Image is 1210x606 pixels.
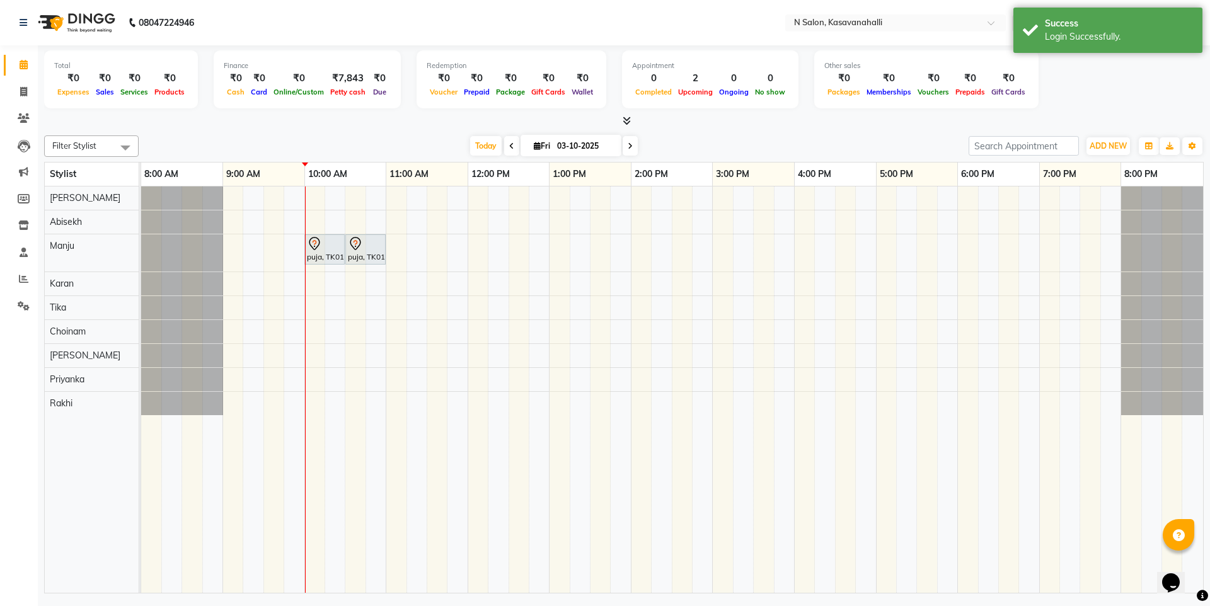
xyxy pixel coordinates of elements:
input: 2025-10-03 [553,137,616,156]
a: 8:00 PM [1121,165,1161,183]
div: Total [54,60,188,71]
div: Finance [224,60,391,71]
span: Abisekh [50,216,82,227]
a: 6:00 PM [958,165,998,183]
div: ₹0 [952,71,988,86]
a: 7:00 PM [1040,165,1080,183]
span: Wallet [568,88,596,96]
span: Petty cash [327,88,369,96]
span: Filter Stylist [52,140,96,151]
div: ₹0 [461,71,493,86]
div: 0 [716,71,752,86]
a: 12:00 PM [468,165,513,183]
div: ₹7,843 [327,71,369,86]
div: ₹0 [248,71,270,86]
img: logo [32,5,118,40]
div: puja, TK01, 10:30 AM-11:00 AM, Men Hair Cut Basic [347,236,384,263]
a: 2:00 PM [631,165,671,183]
button: ADD NEW [1086,137,1130,155]
span: ADD NEW [1090,141,1127,151]
div: 0 [752,71,788,86]
div: ₹0 [117,71,151,86]
div: puja, TK01, 10:00 AM-10:30 AM, Hair Cut Advance -899 [306,236,343,263]
a: 5:00 PM [877,165,916,183]
span: Upcoming [675,88,716,96]
a: 9:00 AM [223,165,263,183]
div: ₹0 [151,71,188,86]
span: Due [370,88,389,96]
span: No show [752,88,788,96]
div: ₹0 [427,71,461,86]
div: ₹0 [93,71,117,86]
span: Fri [531,141,553,151]
span: Services [117,88,151,96]
a: 8:00 AM [141,165,181,183]
div: ₹0 [54,71,93,86]
span: Vouchers [914,88,952,96]
div: ₹0 [270,71,327,86]
span: Completed [632,88,675,96]
div: ₹0 [988,71,1028,86]
a: 3:00 PM [713,165,752,183]
div: ₹0 [863,71,914,86]
span: Tika [50,302,66,313]
span: Sales [93,88,117,96]
div: Appointment [632,60,788,71]
div: Redemption [427,60,596,71]
b: 08047224946 [139,5,194,40]
span: Stylist [50,168,76,180]
span: Today [470,136,502,156]
div: Login Successfully. [1045,30,1193,43]
span: Products [151,88,188,96]
div: 0 [632,71,675,86]
span: Ongoing [716,88,752,96]
div: ₹0 [824,71,863,86]
span: Package [493,88,528,96]
span: Gift Cards [988,88,1028,96]
span: Memberships [863,88,914,96]
span: Card [248,88,270,96]
a: 1:00 PM [550,165,589,183]
a: 4:00 PM [795,165,834,183]
div: ₹0 [369,71,391,86]
span: Online/Custom [270,88,327,96]
a: 10:00 AM [305,165,350,183]
span: [PERSON_NAME] [50,350,120,361]
div: ₹0 [568,71,596,86]
div: ₹0 [914,71,952,86]
div: ₹0 [528,71,568,86]
span: Voucher [427,88,461,96]
span: Cash [224,88,248,96]
span: Gift Cards [528,88,568,96]
span: Packages [824,88,863,96]
div: Other sales [824,60,1028,71]
span: Manju [50,240,74,251]
div: ₹0 [493,71,528,86]
span: Prepaid [461,88,493,96]
span: Karan [50,278,74,289]
iframe: chat widget [1157,556,1197,593]
span: [PERSON_NAME] [50,192,120,203]
span: Priyanka [50,374,84,385]
span: Prepaids [952,88,988,96]
div: ₹0 [224,71,248,86]
span: Rakhi [50,397,72,409]
div: 2 [675,71,716,86]
span: Choinam [50,326,86,337]
a: 11:00 AM [386,165,432,183]
div: Success [1045,17,1193,30]
span: Expenses [54,88,93,96]
input: Search Appointment [969,136,1079,156]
